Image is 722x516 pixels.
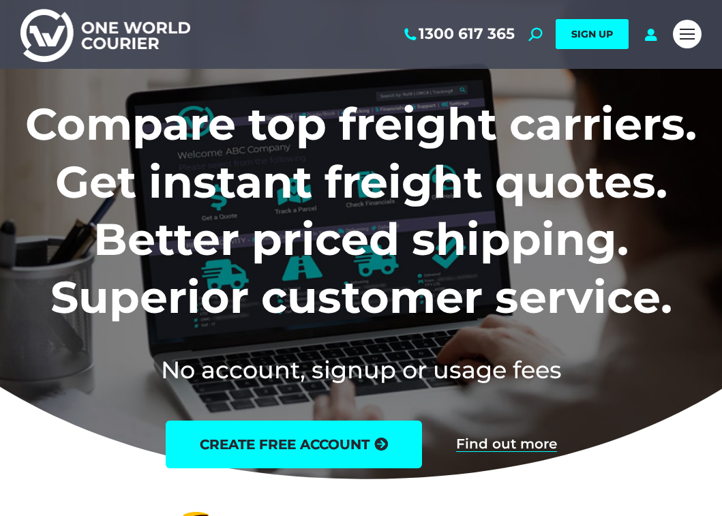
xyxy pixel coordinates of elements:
[456,437,557,452] a: Find out more
[571,28,613,40] span: SIGN UP
[20,95,702,326] h1: Compare top freight carriers. Get instant freight quotes. Better priced shipping. Superior custom...
[20,7,190,62] img: One World Courier
[20,353,702,386] h2: No account, signup or usage fees
[556,19,629,49] a: SIGN UP
[402,25,515,43] a: 1300 617 365
[166,421,422,468] a: create free account
[673,20,702,48] a: Mobile menu icon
